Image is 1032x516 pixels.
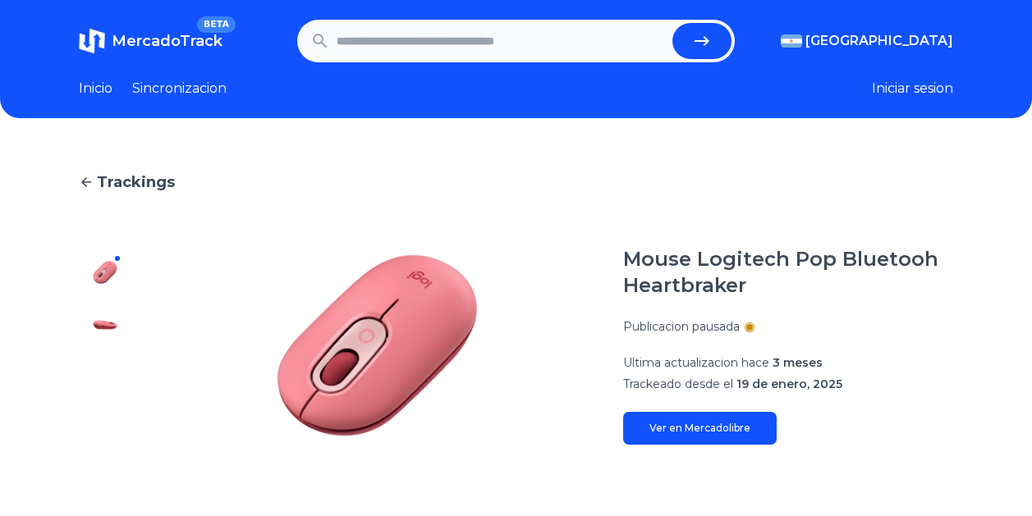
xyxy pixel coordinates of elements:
[773,355,823,370] span: 3 meses
[164,246,590,445] img: Mouse Logitech Pop Bluetooh Heartbraker
[92,312,118,338] img: Mouse Logitech Pop Bluetooh Heartbraker
[781,34,802,48] img: Argentina
[112,32,222,50] span: MercadoTrack
[92,259,118,285] img: Mouse Logitech Pop Bluetooh Heartbraker
[623,318,740,335] p: Publicacion pausada
[79,171,953,194] a: Trackings
[97,171,175,194] span: Trackings
[132,79,227,98] a: Sincronizacion
[781,31,953,51] button: [GEOGRAPHIC_DATA]
[623,412,777,445] a: Ver en Mercadolibre
[79,79,112,98] a: Inicio
[197,16,236,33] span: BETA
[872,79,953,98] button: Iniciar sesion
[623,246,953,299] h1: Mouse Logitech Pop Bluetooh Heartbraker
[623,377,733,391] span: Trackeado desde el
[805,31,953,51] span: [GEOGRAPHIC_DATA]
[79,28,105,54] img: MercadoTrack
[79,28,222,54] a: MercadoTrackBETA
[623,355,769,370] span: Ultima actualizacion hace
[736,377,842,391] span: 19 de enero, 2025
